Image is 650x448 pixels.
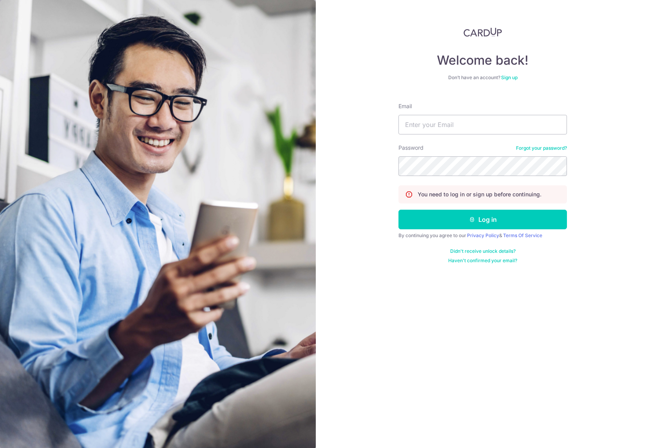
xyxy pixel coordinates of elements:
[398,74,567,81] div: Don’t have an account?
[501,74,518,80] a: Sign up
[516,145,567,151] a: Forgot your password?
[503,232,542,238] a: Terms Of Service
[398,53,567,68] h4: Welcome back!
[398,115,567,134] input: Enter your Email
[467,232,499,238] a: Privacy Policy
[398,232,567,239] div: By continuing you agree to our &
[418,190,541,198] p: You need to log in or sign up before continuing.
[464,27,502,37] img: CardUp Logo
[448,258,517,264] a: Haven't confirmed your email?
[398,144,424,152] label: Password
[450,248,516,254] a: Didn't receive unlock details?
[398,102,412,110] label: Email
[398,210,567,229] button: Log in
